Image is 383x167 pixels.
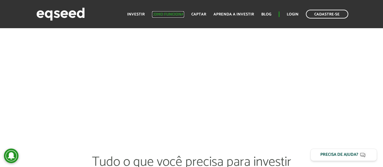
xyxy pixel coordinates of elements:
[152,12,184,16] a: Como funciona
[306,10,348,18] a: Cadastre-se
[287,12,299,16] a: Login
[36,6,85,22] img: EqSeed
[213,12,254,16] a: Aprenda a investir
[261,12,271,16] a: Blog
[127,12,145,16] a: Investir
[191,12,206,16] a: Captar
